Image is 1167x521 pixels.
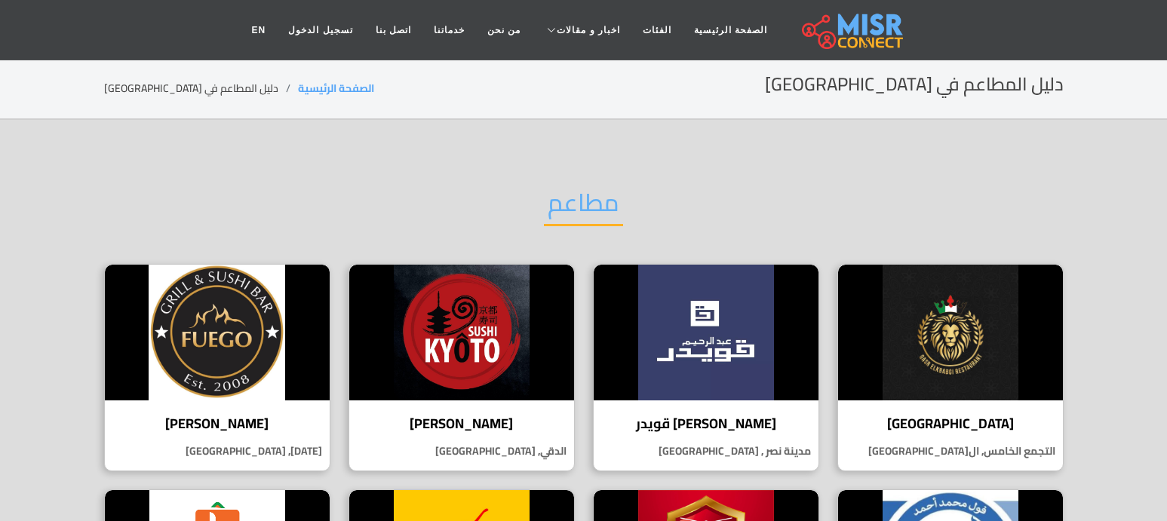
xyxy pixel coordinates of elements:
p: [DATE], [GEOGRAPHIC_DATA] [105,443,330,459]
img: كيوتو سوشي [349,265,574,400]
a: فويجو سوشي [PERSON_NAME] [DATE], [GEOGRAPHIC_DATA] [95,264,339,471]
h4: [PERSON_NAME] [116,415,318,432]
a: قصر الكبابجي [GEOGRAPHIC_DATA] التجمع الخامس, ال[GEOGRAPHIC_DATA] [828,264,1073,471]
a: كيوتو سوشي [PERSON_NAME] الدقي, [GEOGRAPHIC_DATA] [339,264,584,471]
img: main.misr_connect [802,11,903,49]
p: الدقي, [GEOGRAPHIC_DATA] [349,443,574,459]
a: تسجيل الدخول [277,16,364,44]
a: EN [241,16,278,44]
img: عبد الرحيم قويدر [594,265,818,400]
a: اخبار و مقالات [532,16,631,44]
a: الصفحة الرئيسية [298,78,374,98]
a: الفئات [631,16,683,44]
a: من نحن [476,16,532,44]
h4: [PERSON_NAME] [361,415,563,432]
p: التجمع الخامس, ال[GEOGRAPHIC_DATA] [838,443,1063,459]
a: الصفحة الرئيسية [683,16,779,44]
li: دليل المطاعم في [GEOGRAPHIC_DATA] [104,81,298,97]
h2: مطاعم [544,188,623,226]
h2: دليل المطاعم في [GEOGRAPHIC_DATA] [765,74,1064,96]
img: قصر الكبابجي [838,265,1063,400]
span: اخبار و مقالات [557,23,620,37]
h4: [GEOGRAPHIC_DATA] [849,415,1052,432]
img: فويجو سوشي [105,265,330,400]
a: عبد الرحيم قويدر [PERSON_NAME] قويدر مدينة نصر , [GEOGRAPHIC_DATA] [584,264,828,471]
h4: [PERSON_NAME] قويدر [605,415,807,432]
a: خدماتنا [422,16,476,44]
p: مدينة نصر , [GEOGRAPHIC_DATA] [594,443,818,459]
a: اتصل بنا [364,16,422,44]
